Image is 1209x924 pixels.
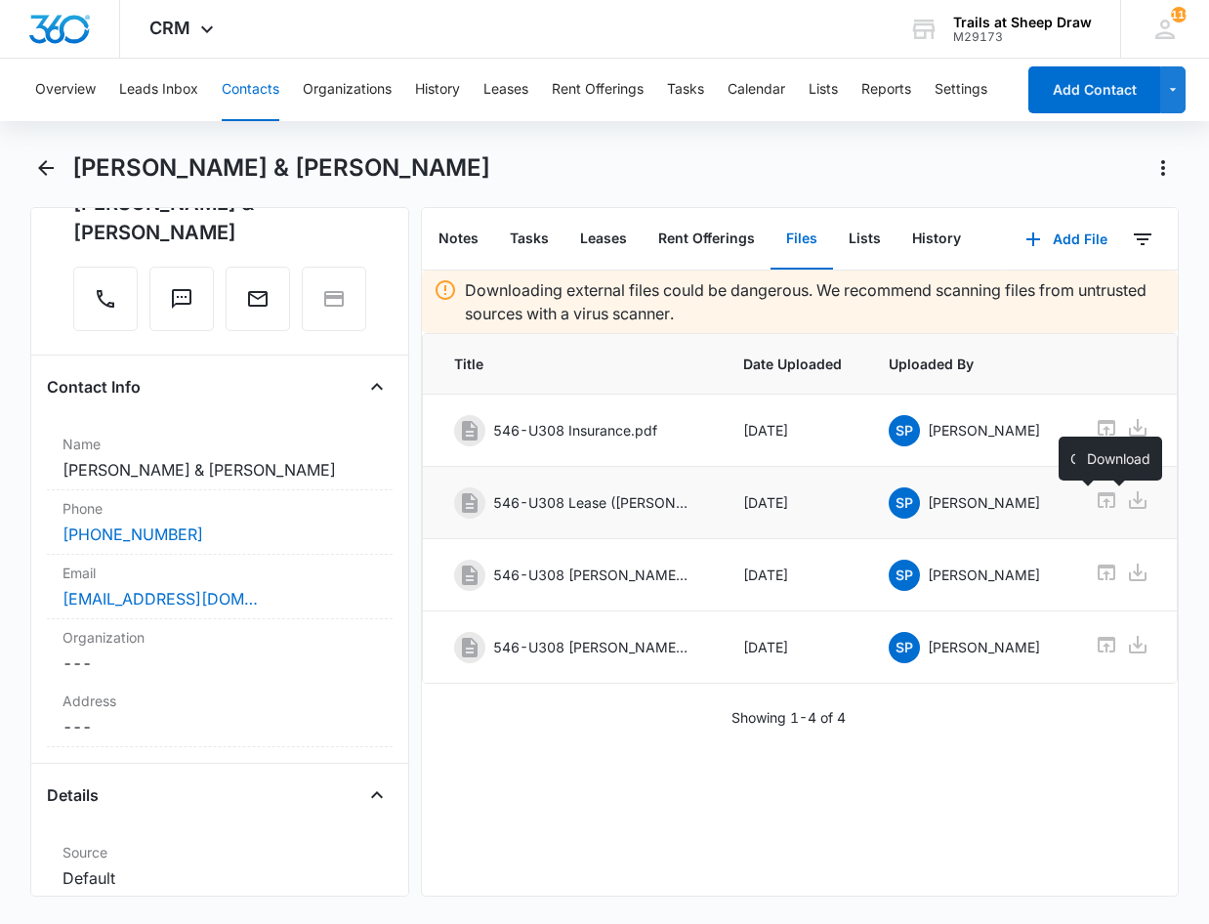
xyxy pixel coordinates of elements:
button: Contacts [222,59,279,121]
div: [PERSON_NAME] & [PERSON_NAME] [73,189,366,247]
button: Add Contact [1028,66,1160,113]
label: Address [63,691,377,711]
a: [EMAIL_ADDRESS][DOMAIN_NAME] [63,587,258,610]
span: Date Uploaded [743,354,842,374]
dd: [PERSON_NAME] & [PERSON_NAME] [63,458,377,482]
button: Actions [1147,152,1179,184]
a: Email [226,297,290,314]
button: Close [361,779,393,811]
div: Open [1059,437,1117,481]
label: Email [63,563,377,583]
a: Text [149,297,214,314]
dd: --- [63,715,377,738]
button: Notes [423,209,494,270]
div: Name[PERSON_NAME] & [PERSON_NAME] [47,426,393,490]
span: CRM [149,18,190,38]
button: Leads Inbox [119,59,198,121]
button: Calendar [728,59,785,121]
div: Phone[PHONE_NUMBER] [47,490,393,555]
span: SP [889,415,920,446]
button: Lists [833,209,896,270]
span: Title [454,354,696,374]
button: Reports [861,59,911,121]
button: Filters [1127,224,1158,255]
button: History [415,59,460,121]
p: 546-U308 Insurance.pdf [493,420,657,441]
button: Leases [483,59,528,121]
div: account id [953,30,1092,44]
div: account name [953,15,1092,30]
button: Close [361,371,393,402]
p: Showing 1-4 of 4 [731,707,846,728]
button: Rent Offerings [643,209,771,270]
div: SourceDefault [47,834,393,899]
button: Leases [564,209,643,270]
div: Organization--- [47,619,393,683]
h4: Contact Info [47,375,141,399]
p: [PERSON_NAME] [928,420,1040,441]
td: [DATE] [720,467,865,539]
p: [PERSON_NAME] [928,565,1040,585]
div: Download [1075,437,1162,481]
span: SP [889,560,920,591]
label: Organization [63,627,377,648]
a: Call [73,297,138,314]
span: SP [889,632,920,663]
button: Rent Offerings [552,59,644,121]
label: Phone [63,498,377,519]
span: 119 [1171,7,1187,22]
p: 546-U308 Lease ([PERSON_NAME] & [PERSON_NAME]).pdf [493,492,688,513]
dd: Default [63,866,377,890]
button: Settings [935,59,987,121]
dd: --- [63,651,377,675]
button: History [896,209,977,270]
button: Text [149,267,214,331]
h4: Details [47,783,99,807]
p: [PERSON_NAME] [928,492,1040,513]
td: [DATE] [720,395,865,467]
div: notifications count [1171,7,1187,22]
div: Address--- [47,683,393,747]
p: 546-U308 [PERSON_NAME] App.pdf [493,565,688,585]
button: Lists [809,59,838,121]
a: [PHONE_NUMBER] [63,523,203,546]
button: Overview [35,59,96,121]
span: SP [889,487,920,519]
td: [DATE] [720,539,865,611]
button: Add File [1006,216,1127,263]
button: Email [226,267,290,331]
label: Source [63,842,377,862]
p: Downloading external files could be dangerous. We recommend scanning files from untrusted sources... [465,278,1166,325]
button: Call [73,267,138,331]
label: Name [63,434,377,454]
span: Uploaded By [889,354,1048,374]
button: Organizations [303,59,392,121]
p: [PERSON_NAME] [928,637,1040,657]
p: 546-U308 [PERSON_NAME] App.pdf [493,637,688,657]
button: Tasks [667,59,704,121]
button: Files [771,209,833,270]
h1: [PERSON_NAME] & [PERSON_NAME] [72,153,490,183]
button: Tasks [494,209,564,270]
td: [DATE] [720,611,865,684]
div: Email[EMAIL_ADDRESS][DOMAIN_NAME] [47,555,393,619]
button: Back [30,152,61,184]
